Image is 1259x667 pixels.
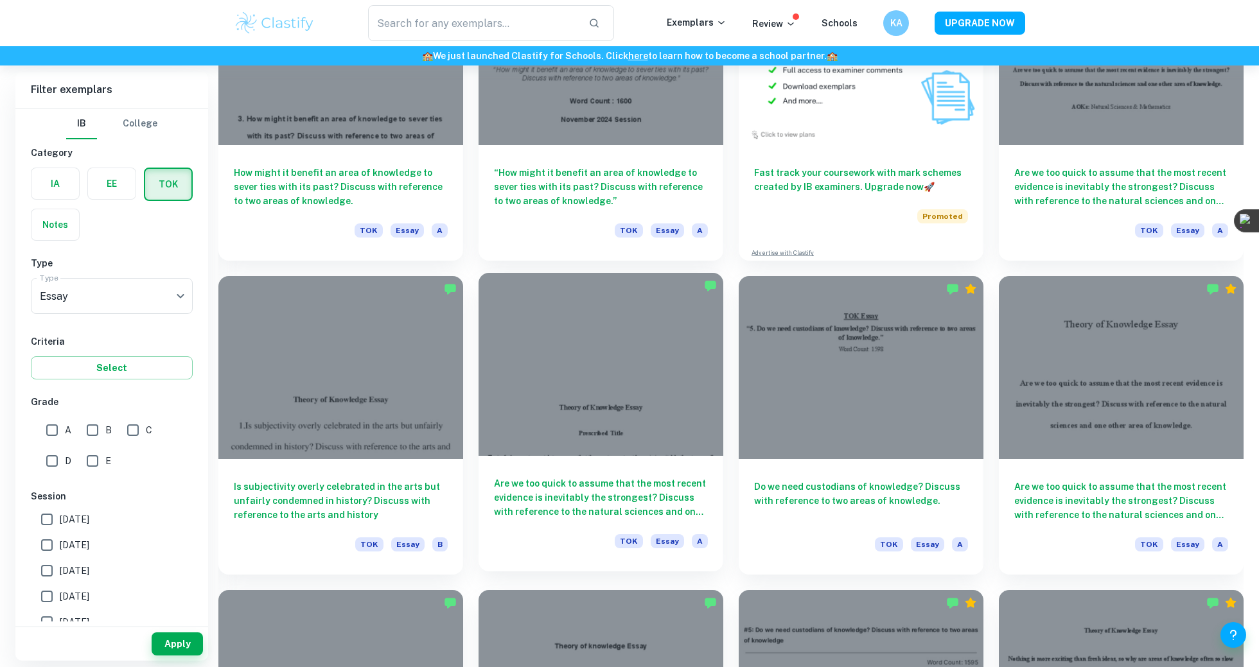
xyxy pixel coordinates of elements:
[444,596,457,609] img: Marked
[875,537,903,551] span: TOK
[1171,223,1204,238] span: Essay
[952,537,968,551] span: A
[31,356,193,379] button: Select
[31,489,193,503] h6: Session
[146,423,152,437] span: C
[234,10,315,36] img: Clastify logo
[105,454,111,468] span: E
[31,209,79,240] button: Notes
[651,223,684,238] span: Essay
[234,480,448,522] h6: Is subjectivity overly celebrated in the arts but unfairly condemned in history? Discuss with ref...
[917,209,968,223] span: Promoted
[889,16,904,30] h6: KA
[31,256,193,270] h6: Type
[432,223,448,238] span: A
[123,108,157,139] button: College
[31,395,193,409] h6: Grade
[964,596,977,609] div: Premium
[1135,223,1163,238] span: TOK
[628,51,648,61] a: here
[40,272,58,283] label: Type
[31,146,193,160] h6: Category
[391,223,424,238] span: Essay
[692,223,708,238] span: A
[651,534,684,548] span: Essay
[1212,223,1228,238] span: A
[752,248,814,257] a: Advertise with Clastify
[911,537,944,551] span: Essay
[88,168,136,199] button: EE
[615,534,643,548] span: TOK
[1224,596,1237,609] div: Premium
[60,615,89,629] span: [DATE]
[355,537,383,551] span: TOK
[65,454,71,468] span: D
[60,512,89,526] span: [DATE]
[999,276,1244,575] a: Are we too quick to assume that the most recent evidence is inevitably the strongest? Discuss wit...
[1220,622,1246,648] button: Help and Feedback
[1014,480,1228,522] h6: Are we too quick to assume that the most recent evidence is inevitably the strongest? Discuss wit...
[391,537,425,551] span: Essay
[946,596,959,609] img: Marked
[218,276,463,575] a: Is subjectivity overly celebrated in the arts but unfairly condemned in history? Discuss with ref...
[667,15,726,30] p: Exemplars
[494,476,708,519] h6: Are we too quick to assume that the most recent evidence is inevitably the strongest? Discuss wit...
[827,51,838,61] span: 🏫
[754,480,968,522] h6: Do we need custodians of knowledge? Discuss with reference to two areas of knowledge.
[946,282,959,295] img: Marked
[422,51,433,61] span: 🏫
[105,423,112,437] span: B
[822,18,858,28] a: Schools
[3,49,1256,63] h6: We just launched Clastify for Schools. Click to learn how to become a school partner.
[752,17,796,31] p: Review
[355,223,383,238] span: TOK
[704,596,717,609] img: Marked
[432,537,448,551] span: B
[704,279,717,292] img: Marked
[66,108,97,139] button: IB
[152,632,203,655] button: Apply
[739,276,983,575] a: Do we need custodians of knowledge? Discuss with reference to two areas of knowledge.TOKEssayA
[66,108,157,139] div: Filter type choice
[368,5,578,41] input: Search for any exemplars...
[31,334,193,349] h6: Criteria
[479,276,723,575] a: Are we too quick to assume that the most recent evidence is inevitably the strongest? Discuss wit...
[60,564,89,578] span: [DATE]
[1171,537,1204,551] span: Essay
[754,166,968,194] h6: Fast track your coursework with mark schemes created by IB examiners. Upgrade now
[1135,537,1163,551] span: TOK
[1212,537,1228,551] span: A
[494,166,708,208] h6: “How might it benefit an area of knowledge to sever ties with its past? Discuss with reference to...
[924,182,935,192] span: 🚀
[1206,282,1219,295] img: Marked
[31,278,193,314] div: Essay
[964,282,977,295] div: Premium
[15,72,208,108] h6: Filter exemplars
[935,12,1025,35] button: UPGRADE NOW
[883,10,909,36] button: KA
[234,166,448,208] h6: How might it benefit an area of knowledge to sever ties with its past? Discuss with reference to ...
[1224,282,1237,295] div: Premium
[65,423,71,437] span: A
[145,169,191,200] button: TOK
[692,534,708,548] span: A
[60,538,89,552] span: [DATE]
[444,282,457,295] img: Marked
[1014,166,1228,208] h6: Are we too quick to assume that the most recent evidence is inevitably the strongest? Discuss wit...
[615,223,643,238] span: TOK
[60,589,89,603] span: [DATE]
[31,168,79,199] button: IA
[1206,596,1219,609] img: Marked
